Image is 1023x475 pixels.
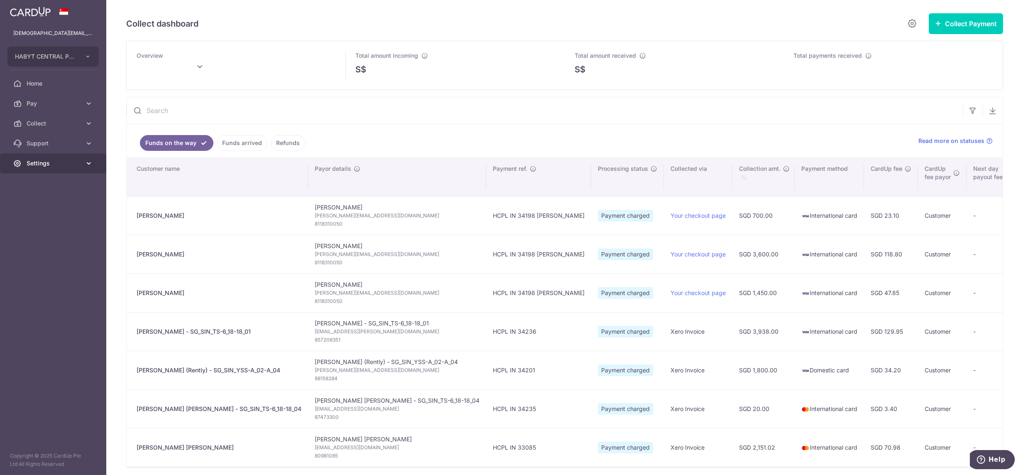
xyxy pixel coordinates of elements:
[967,273,1018,312] td: -
[27,99,81,108] span: Pay
[795,351,864,389] td: Domestic card
[970,450,1015,471] iframe: Opens a widget where you can find more information
[671,212,726,219] a: Your checkout page
[315,297,480,305] span: 8118310050
[137,289,301,297] div: [PERSON_NAME]
[732,273,795,312] td: SGD 1,450.00
[671,289,726,296] a: Your checkout page
[308,312,486,351] td: [PERSON_NAME] - SG_SIN_TS-6_18-18_01
[732,389,795,428] td: SGD 20.00
[967,158,1018,196] th: Next daypayout fee
[315,289,480,297] span: [PERSON_NAME][EMAIL_ADDRESS][DOMAIN_NAME]
[127,97,963,124] input: Search
[137,327,301,336] div: [PERSON_NAME] - SG_SIN_TS-6_18-18_01
[864,428,918,467] td: SGD 70.98
[864,389,918,428] td: SGD 3.40
[598,442,653,453] span: Payment charged
[739,165,781,173] span: Collection amt.
[598,364,653,376] span: Payment charged
[27,159,81,167] span: Settings
[308,351,486,389] td: [PERSON_NAME] (Rently) - SG_SIN_YSS-A_02-A_04
[671,251,726,258] a: Your checkout page
[486,235,591,273] td: HCPL IN 34198 [PERSON_NAME]
[795,312,864,351] td: International card
[308,389,486,428] td: [PERSON_NAME] [PERSON_NAME] - SG_SIN_TS-6_18-18_04
[864,312,918,351] td: SGD 129.95
[795,273,864,312] td: International card
[864,158,918,196] th: CardUp fee
[925,165,951,181] span: CardUp fee payor
[486,389,591,428] td: HCPL IN 34235
[967,235,1018,273] td: -
[864,273,918,312] td: SGD 47.85
[864,235,918,273] td: SGD 118.80
[575,52,636,59] span: Total amount received
[598,403,653,415] span: Payment charged
[486,196,591,235] td: HCPL IN 34198 [PERSON_NAME]
[217,135,267,151] a: Funds arrived
[801,405,810,413] img: mastercard-sm-87a3fd1e0bddd137fecb07648320f44c262e2538e7db6024463105ddbc961eb2.png
[598,287,653,299] span: Payment charged
[137,250,301,258] div: [PERSON_NAME]
[591,158,664,196] th: Processing status
[732,428,795,467] td: SGD 2,151.02
[918,389,967,428] td: Customer
[308,158,486,196] th: Payor details
[664,312,732,351] td: Xero Invoice
[664,428,732,467] td: Xero Invoice
[315,327,480,336] span: [EMAIL_ADDRESS][PERSON_NAME][DOMAIN_NAME]
[967,312,1018,351] td: -
[973,165,1003,181] span: Next day payout fee
[308,273,486,312] td: [PERSON_NAME]
[486,428,591,467] td: HCPL IN 33085
[967,389,1018,428] td: -
[315,443,480,452] span: [EMAIL_ADDRESS][DOMAIN_NAME]
[315,220,480,228] span: 8118310050
[308,196,486,235] td: [PERSON_NAME]
[795,158,864,196] th: Payment method
[918,312,967,351] td: Customer
[864,196,918,235] td: SGD 23.10
[801,251,810,259] img: visa-sm-192604c4577d2d35970c8ed26b86981c2741ebd56154ab54ad91a526f0f24972.png
[271,135,305,151] a: Refunds
[19,6,36,13] span: Help
[308,428,486,467] td: [PERSON_NAME] [PERSON_NAME]
[486,312,591,351] td: HCPL IN 34236
[315,374,480,383] span: 88158284
[137,212,301,220] div: [PERSON_NAME]
[795,196,864,235] td: International card
[486,351,591,389] td: HCPL IN 34201
[137,405,301,413] div: [PERSON_NAME] [PERSON_NAME] - SG_SIN_TS-6_18-18_04
[864,351,918,389] td: SGD 34.20
[315,452,480,460] span: 80981085
[308,235,486,273] td: [PERSON_NAME]
[794,52,862,59] span: Total payments received
[27,139,81,148] span: Support
[664,389,732,428] td: Xero Invoice
[967,351,1018,389] td: -
[10,7,51,17] img: CardUp
[315,336,480,344] span: 857208351
[918,196,967,235] td: Customer
[732,351,795,389] td: SGD 1,800.00
[664,351,732,389] td: Xero Invoice
[315,250,480,258] span: [PERSON_NAME][EMAIL_ADDRESS][DOMAIN_NAME]
[315,165,351,173] span: Payor details
[315,258,480,267] span: 8118310050
[356,63,367,76] span: S$
[27,119,81,128] span: Collect
[801,289,810,298] img: visa-sm-192604c4577d2d35970c8ed26b86981c2741ebd56154ab54ad91a526f0f24972.png
[315,212,480,220] span: [PERSON_NAME][EMAIL_ADDRESS][DOMAIN_NAME]
[137,52,163,59] span: Overview
[732,312,795,351] td: SGD 3,938.00
[967,196,1018,235] td: -
[140,135,213,151] a: Funds on the way
[918,137,993,145] a: Read more on statuses
[7,47,99,66] button: HABYT CENTRAL PTE. LTD.
[315,413,480,421] span: 87473300
[126,17,198,30] h5: Collect dashboard
[356,52,418,59] span: Total amount incoming
[801,212,810,220] img: visa-sm-192604c4577d2d35970c8ed26b86981c2741ebd56154ab54ad91a526f0f24972.png
[918,137,984,145] span: Read more on statuses
[732,158,795,196] th: Collection amt. : activate to sort column ascending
